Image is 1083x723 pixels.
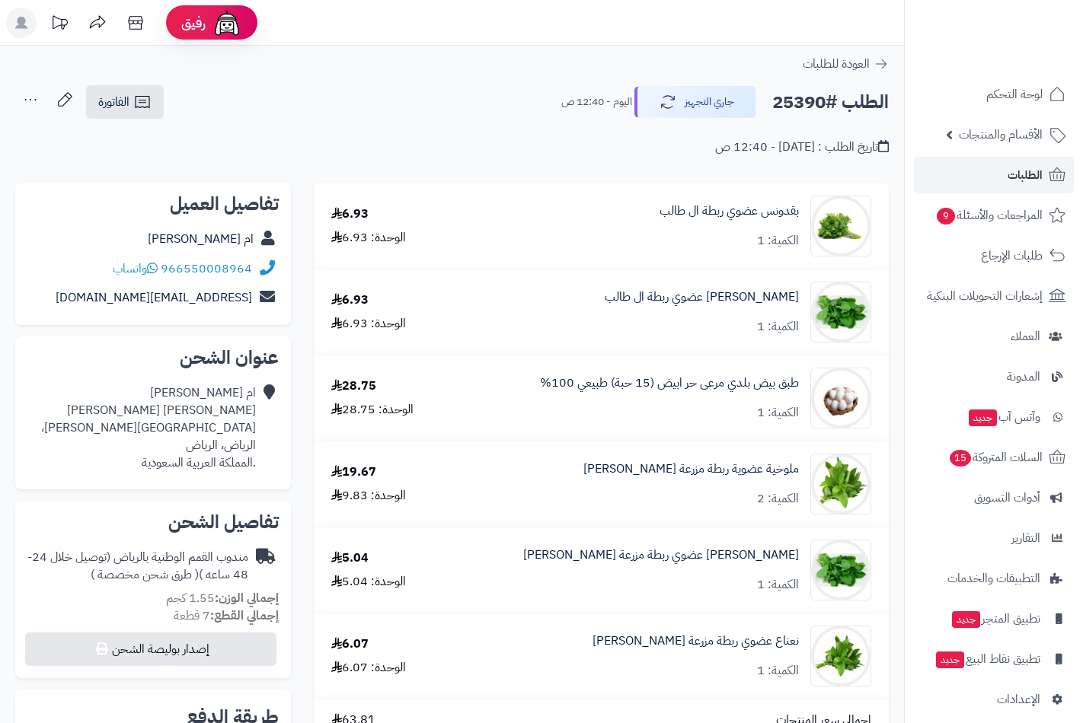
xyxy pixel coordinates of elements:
a: المدونة [914,358,1074,395]
a: وآتس آبجديد [914,399,1074,435]
div: الكمية: 2 [757,490,799,508]
a: [PERSON_NAME] عضوي ربطة ال طالب [605,288,799,306]
small: اليوم - 12:40 ص [561,94,632,110]
a: التقارير [914,520,1074,556]
div: 6.93 [331,205,369,223]
h2: الطلب #25390 [772,87,889,118]
a: تطبيق المتجرجديد [914,600,1074,637]
h2: تفاصيل العميل [27,195,279,213]
img: logo-2.png [979,41,1069,73]
div: الكمية: 1 [757,576,799,594]
a: الفاتورة [86,85,164,119]
div: الوحدة: 6.93 [331,315,406,333]
a: إشعارات التحويلات البنكية [914,278,1074,314]
img: 1716842169-%D9%85%D9%84%D9%88%D8%AE%D9%8A%D8%A9%20%D8%B7%D8%A7%D8%B2%D8%AC%D8%A9%20%D8%A7%D9%84%D... [811,454,871,514]
span: إشعارات التحويلات البنكية [927,285,1043,307]
div: الكمية: 1 [757,232,799,250]
a: [PERSON_NAME] عضوي ربطة مزرعة [PERSON_NAME] [523,546,799,564]
div: الوحدة: 5.04 [331,573,406,591]
span: أدوات التسويق [974,487,1040,508]
small: 7 قطعة [174,607,279,625]
span: جديد [969,409,997,426]
span: الأقسام والمنتجات [959,124,1043,145]
span: التقارير [1011,527,1040,549]
span: تطبيق المتجر [950,608,1040,629]
a: الطلبات [914,157,1074,193]
h2: عنوان الشحن [27,349,279,367]
span: وآتس آب [967,406,1040,428]
a: لوحة التحكم [914,76,1074,113]
a: طبق بيض بلدي مرعى حر ابيض (15 حبة) طبيعي 100% [540,374,799,392]
img: 1716843839-1671258404-3mJFR13.2.2020-550x550w-90x90.jpg [811,540,871,600]
div: ام [PERSON_NAME] [PERSON_NAME] [PERSON_NAME] [GEOGRAPHIC_DATA][PERSON_NAME]، الرياض، الرياض .المم... [27,384,256,471]
a: طلبات الإرجاع [914,237,1074,274]
a: نعناع عضوي ربطة مزرعة [PERSON_NAME] [593,632,799,650]
a: ملوخية عضوية ربطة مزرعة [PERSON_NAME] [583,460,799,478]
div: الكمية: 1 [757,318,799,336]
span: رفيق [181,14,206,32]
div: تاريخ الطلب : [DATE] - 12:40 ص [715,139,889,156]
span: جديد [952,611,980,628]
small: 1.55 كجم [166,589,279,607]
strong: إجمالي القطع: [210,607,279,625]
span: تطبيق نقاط البيع [934,648,1040,670]
span: الطلبات [1008,164,1043,186]
span: العملاء [1011,326,1040,347]
a: واتساب [113,260,158,278]
a: أدوات التسويق [914,479,1074,516]
a: ام [PERSON_NAME] [148,230,254,248]
img: 1671258404-3mJFR13.2.2020-90x90.jpg [811,282,871,342]
span: الإعدادات [997,689,1040,710]
div: 6.93 [331,291,369,309]
a: الإعدادات [914,681,1074,718]
div: 6.07 [331,635,369,653]
div: الوحدة: 9.83 [331,487,406,505]
a: العملاء [914,318,1074,355]
a: العودة للطلبات [803,55,889,73]
a: بقدونس عضوي ربطة ال طالب [660,202,799,220]
img: ai-face.png [212,8,242,38]
button: إصدار بوليصة الشحن [25,632,276,666]
div: 28.75 [331,377,376,395]
div: 19.67 [331,463,376,481]
span: المدونة [1007,366,1040,387]
a: السلات المتروكة15 [914,439,1074,476]
h2: تفاصيل الشحن [27,513,279,531]
span: السلات المتروكة [948,447,1043,468]
span: المراجعات والأسئلة [935,205,1043,226]
span: الفاتورة [98,93,129,111]
a: تطبيق نقاط البيعجديد [914,641,1074,677]
strong: إجمالي الوزن: [215,589,279,607]
img: 1716844489-1685374583-Gp4EyyxTh8sSGTQwhjs36Jf033g90F1zkomeez8x-550x550-90x90.jpg [811,626,871,686]
span: التطبيقات والخدمات [947,568,1040,589]
div: الكمية: 1 [757,662,799,680]
span: لوحة التحكم [986,84,1043,105]
div: الوحدة: 28.75 [331,401,414,419]
a: المراجعات والأسئلة9 [914,197,1074,234]
span: 9 [937,208,955,225]
span: 15 [950,450,971,467]
img: 1734979698-larg1594735574-90x90.jpg [811,368,871,428]
button: جاري التجهيز [634,86,756,118]
span: ( طرق شحن مخصصة ) [91,565,199,584]
div: مندوب القمم الوطنية بالرياض (توصيل خلال 24-48 ساعه ) [27,549,248,584]
span: طلبات الإرجاع [981,245,1043,266]
a: 966550008964 [161,260,252,278]
span: جديد [936,651,964,668]
span: العودة للطلبات [803,55,870,73]
div: الوحدة: 6.07 [331,659,406,677]
div: الوحدة: 6.93 [331,229,406,247]
img: 1671257911-%D9%85%D8%A7_%D9%87%D9%8A_%D9%81%D9%88%D8%A7%D8%A6%D8%AF_%D8%A7%D9%84%D8%A8%D9%82%D8%A... [811,196,871,256]
a: [EMAIL_ADDRESS][DOMAIN_NAME] [56,288,252,307]
a: تحديثات المنصة [40,8,78,42]
div: الكمية: 1 [757,404,799,422]
div: 5.04 [331,549,369,567]
a: التطبيقات والخدمات [914,560,1074,597]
